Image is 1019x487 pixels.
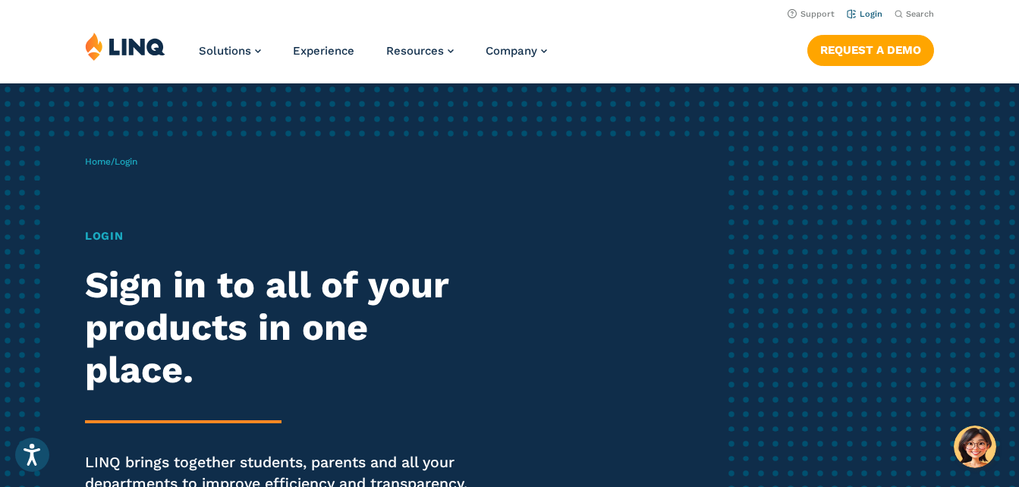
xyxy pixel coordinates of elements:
[954,426,996,468] button: Hello, have a question? Let’s chat.
[85,156,137,167] span: /
[788,9,835,19] a: Support
[293,44,354,58] a: Experience
[199,44,261,58] a: Solutions
[847,9,882,19] a: Login
[807,35,934,65] a: Request a Demo
[199,32,547,82] nav: Primary Navigation
[85,156,111,167] a: Home
[85,264,477,391] h2: Sign in to all of your products in one place.
[486,44,547,58] a: Company
[85,32,165,61] img: LINQ | K‑12 Software
[386,44,454,58] a: Resources
[85,228,477,244] h1: Login
[895,8,934,20] button: Open Search Bar
[486,44,537,58] span: Company
[115,156,137,167] span: Login
[199,44,251,58] span: Solutions
[386,44,444,58] span: Resources
[807,32,934,65] nav: Button Navigation
[906,9,934,19] span: Search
